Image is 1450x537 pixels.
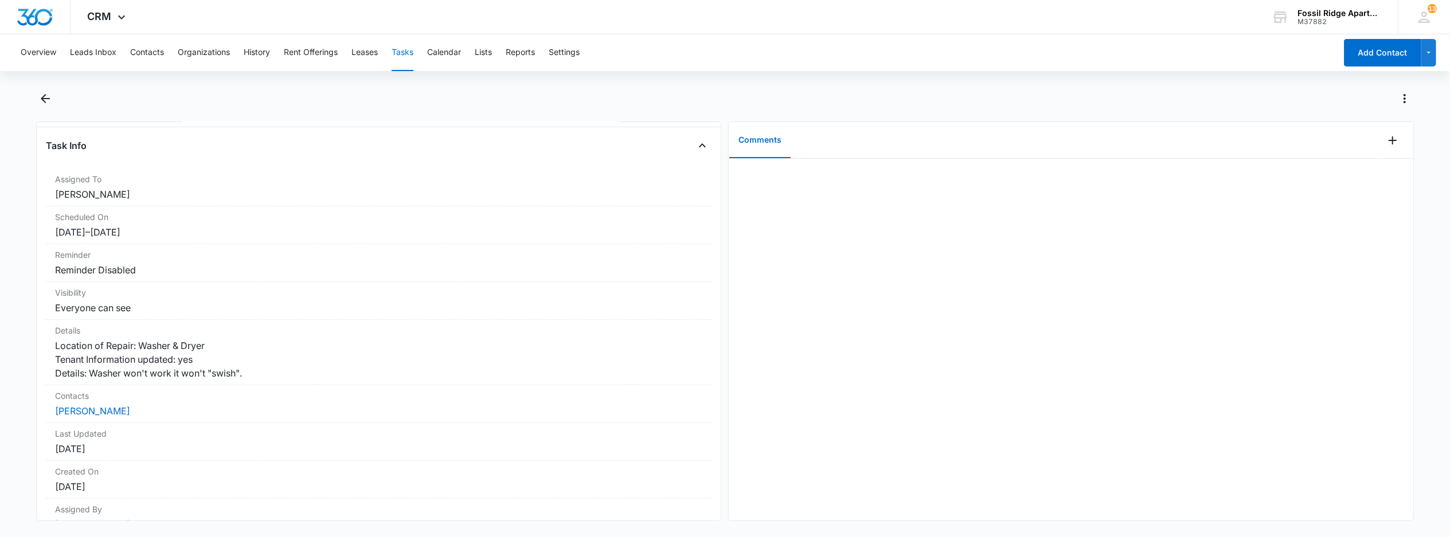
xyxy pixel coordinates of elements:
[178,34,230,71] button: Organizations
[55,480,702,493] dd: [DATE]
[55,301,702,315] dd: Everyone can see
[46,282,712,320] div: VisibilityEveryone can see
[55,390,702,402] dt: Contacts
[70,34,116,71] button: Leads Inbox
[46,499,712,536] div: Assigned By[PERSON_NAME]
[475,34,492,71] button: Lists
[284,34,338,71] button: Rent Offerings
[46,423,712,461] div: Last Updated[DATE]
[506,34,535,71] button: Reports
[46,320,712,385] div: DetailsLocation of Repair: Washer & Dryer Tenant Information updated: yes Details: Washer won't w...
[55,211,702,223] dt: Scheduled On
[55,428,702,440] dt: Last Updated
[46,244,712,282] div: ReminderReminder Disabled
[55,173,702,185] dt: Assigned To
[1428,4,1437,13] span: 13
[1428,4,1437,13] div: notifications count
[46,461,712,499] div: Created On[DATE]
[46,168,712,206] div: Assigned To[PERSON_NAME]
[1396,89,1414,108] button: Actions
[244,34,270,71] button: History
[351,34,378,71] button: Leases
[55,339,702,380] dd: Location of Repair: Washer & Dryer Tenant Information updated: yes Details: Washer won't work it ...
[130,34,164,71] button: Contacts
[392,34,413,71] button: Tasks
[88,10,112,22] span: CRM
[21,34,56,71] button: Overview
[55,324,702,336] dt: Details
[693,136,712,155] button: Close
[729,123,791,158] button: Comments
[55,287,702,299] dt: Visibility
[1383,131,1402,150] button: Add Comment
[55,518,702,531] dd: [PERSON_NAME]
[46,385,712,423] div: Contacts[PERSON_NAME]
[55,187,702,201] dd: [PERSON_NAME]
[55,405,130,417] a: [PERSON_NAME]
[46,139,87,152] h4: Task Info
[55,442,702,456] dd: [DATE]
[549,34,580,71] button: Settings
[1297,18,1381,26] div: account id
[36,89,54,108] button: Back
[55,465,702,477] dt: Created On
[1344,39,1421,66] button: Add Contact
[55,225,702,239] dd: [DATE] – [DATE]
[1297,9,1381,18] div: account name
[46,206,712,244] div: Scheduled On[DATE]–[DATE]
[55,249,702,261] dt: Reminder
[55,503,702,515] dt: Assigned By
[427,34,461,71] button: Calendar
[55,263,702,277] dd: Reminder Disabled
